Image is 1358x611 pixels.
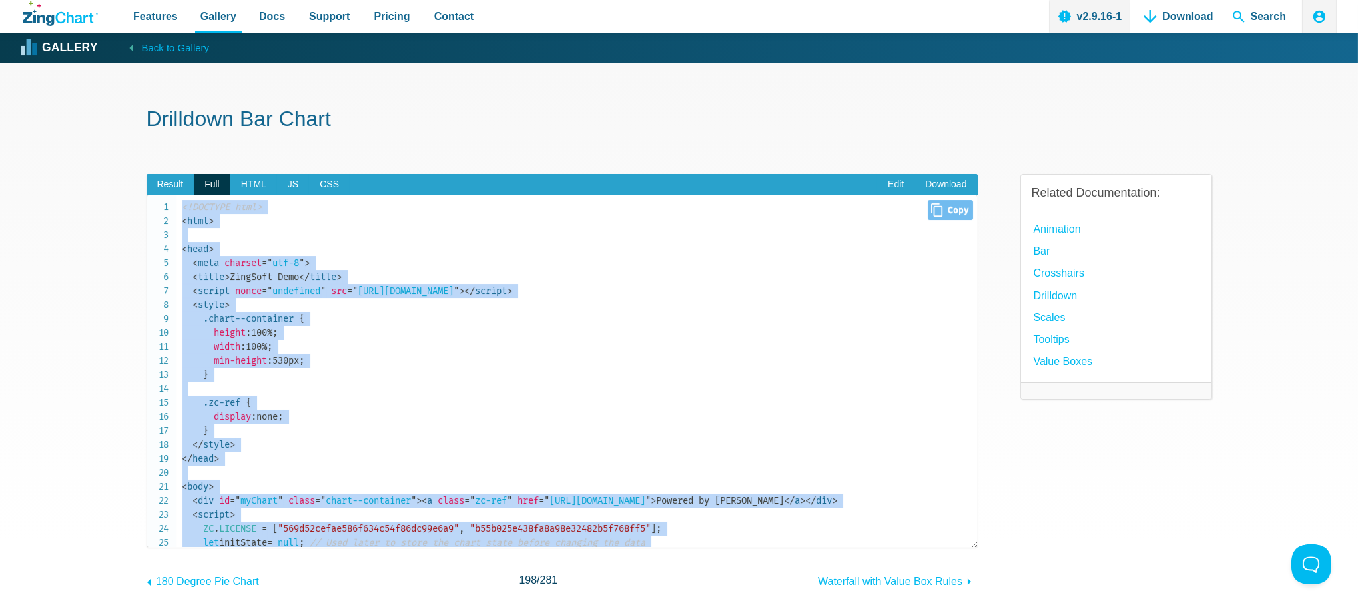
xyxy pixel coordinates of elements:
[316,495,321,506] span: =
[470,495,476,506] span: "
[156,576,259,587] span: 180 Degree Pie Chart
[214,355,268,366] span: min-height
[540,574,558,586] span: 281
[508,495,513,506] span: "
[806,495,833,506] span: div
[141,39,209,57] span: Back to Gallery
[182,481,188,492] span: <
[42,42,97,54] strong: Gallery
[193,285,198,297] span: <
[182,243,209,255] span: head
[252,411,257,422] span: :
[230,495,236,506] span: =
[657,523,662,534] span: ;
[300,271,310,283] span: </
[806,495,817,506] span: </
[337,271,342,283] span: >
[262,257,268,269] span: =
[193,495,198,506] span: <
[321,495,326,506] span: "
[236,495,241,506] span: "
[209,243,214,255] span: >
[230,439,236,450] span: >
[262,285,326,297] span: undefined
[417,495,422,506] span: >
[204,397,241,408] span: .zc-ref
[519,574,537,586] span: 198
[1034,242,1050,260] a: Bar
[204,313,294,324] span: .chart--container
[348,285,353,297] span: =
[193,439,230,450] span: style
[262,257,305,269] span: utf-8
[133,7,178,25] span: Features
[204,537,220,548] span: let
[193,509,198,520] span: <
[147,569,259,590] a: 180 Degree Pie Chart
[225,299,230,310] span: >
[182,243,188,255] span: <
[1034,352,1093,370] a: Value Boxes
[465,285,508,297] span: script
[268,341,273,352] span: ;
[182,215,188,227] span: <
[289,495,316,506] span: class
[434,7,474,25] span: Contact
[209,481,214,492] span: >
[268,537,273,548] span: =
[214,327,246,338] span: height
[300,537,305,548] span: ;
[1034,330,1070,348] a: Tooltips
[214,411,252,422] span: display
[1034,287,1078,305] a: Drilldown
[305,257,310,269] span: >
[1032,185,1201,201] h3: Related Documentation:
[465,495,513,506] span: zc-ref
[508,285,513,297] span: >
[241,341,246,352] span: :
[300,355,305,366] span: ;
[454,285,460,297] span: "
[209,215,214,227] span: >
[651,495,657,506] span: >
[214,341,241,352] span: width
[262,523,268,534] span: =
[246,397,252,408] span: {
[230,495,284,506] span: myChart
[465,495,470,506] span: =
[111,38,209,57] a: Back to Gallery
[539,495,651,506] span: [URL][DOMAIN_NAME]
[193,257,220,269] span: meta
[200,7,236,25] span: Gallery
[214,453,220,464] span: >
[518,495,539,506] span: href
[268,285,273,297] span: "
[182,453,193,464] span: </
[225,257,262,269] span: charset
[193,271,225,283] span: title
[539,495,545,506] span: =
[278,537,300,548] span: null
[23,1,98,26] a: ZingChart Logo. Click to return to the homepage
[273,327,278,338] span: ;
[220,523,257,534] span: LICENSE
[182,453,214,464] span: head
[332,285,348,297] span: src
[273,523,278,534] span: [
[23,38,97,58] a: Gallery
[818,569,977,590] a: Waterfall with Value Box Rules
[877,174,914,195] a: Edit
[278,523,460,534] span: "569d52cefae586f634c54f86dc99e6a9"
[545,495,550,506] span: "
[300,257,305,269] span: "
[422,495,428,506] span: <
[204,425,209,436] span: }
[1034,220,1081,238] a: Animation
[412,495,417,506] span: "
[309,174,350,195] span: CSS
[785,495,801,506] span: a
[262,285,268,297] span: =
[309,7,350,25] span: Support
[230,509,236,520] span: >
[182,201,262,213] span: <!DOCTYPE html>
